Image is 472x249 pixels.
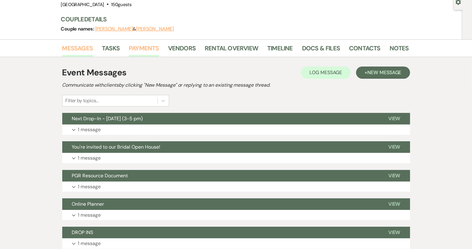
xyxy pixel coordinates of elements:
[78,154,101,162] p: 1 message
[379,113,410,125] button: View
[388,115,400,122] span: View
[61,2,104,8] span: [GEOGRAPHIC_DATA]
[388,229,400,236] span: View
[95,27,133,31] button: [PERSON_NAME]
[62,238,410,249] button: 1 message
[356,67,410,79] button: +New Message
[61,15,403,23] h3: Couple Details
[205,43,258,57] a: Rental Overview
[66,97,98,104] div: Filter by topics...
[111,2,132,8] span: 150 guests
[62,141,379,153] button: You're invited to our Bridal Open House!
[390,43,409,57] a: Notes
[302,43,340,57] a: Docs & Files
[62,153,410,163] button: 1 message
[95,26,174,32] span: &
[78,126,101,134] p: 1 message
[72,229,93,236] span: DROP INS
[379,170,410,182] button: View
[62,198,379,210] button: Online Planner
[72,201,104,207] span: Online Planner
[62,182,410,192] button: 1 message
[72,172,128,179] span: PGR Resource Document
[78,211,101,219] p: 1 message
[72,144,160,150] span: You're invited to our Bridal Open House!
[62,81,410,89] h2: Communicate with clients by clicking "New Message" or replying to an existing message thread.
[61,26,95,32] span: Couple names:
[62,170,379,182] button: PGR Resource Document
[301,67,351,79] button: Log Message
[267,43,293,57] a: Timeline
[129,43,159,57] a: Payments
[62,66,127,79] h1: Event Messages
[102,43,120,57] a: Tasks
[136,27,174,31] button: [PERSON_NAME]
[62,43,93,57] a: Messages
[78,183,101,191] p: 1 message
[62,210,410,220] button: 1 message
[72,115,143,122] span: Next Drop-In - [DATE] (3-5 pm)
[388,201,400,207] span: View
[388,172,400,179] span: View
[62,125,410,135] button: 1 message
[168,43,196,57] a: Vendors
[379,141,410,153] button: View
[388,144,400,150] span: View
[62,113,379,125] button: Next Drop-In - [DATE] (3-5 pm)
[379,198,410,210] button: View
[62,227,379,238] button: DROP INS
[379,227,410,238] button: View
[367,69,401,76] span: New Message
[349,43,380,57] a: Contacts
[78,240,101,247] p: 1 message
[309,69,342,76] span: Log Message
